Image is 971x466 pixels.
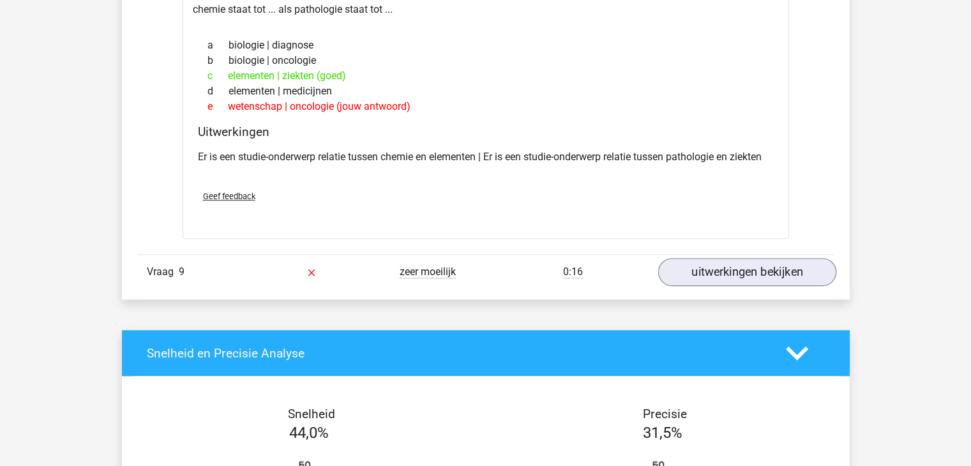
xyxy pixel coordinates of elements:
[400,266,456,278] span: zeer moeilijk
[207,68,228,84] span: c
[198,68,774,84] div: elementen | ziekten (goed)
[198,53,774,68] div: biologie | oncologie
[147,264,179,280] span: Vraag
[658,258,836,286] a: uitwerkingen bekijken
[207,38,229,53] span: a
[198,99,774,114] div: wetenschap | oncologie (jouw antwoord)
[198,84,774,99] div: elementen | medicijnen
[501,407,830,421] h4: Precisie
[207,53,229,68] span: b
[207,99,228,114] span: e
[179,266,184,278] span: 9
[643,424,682,442] span: 31,5%
[198,38,774,53] div: biologie | diagnose
[147,407,476,421] h4: Snelheid
[147,346,767,361] h4: Snelheid en Precisie Analyse
[203,192,255,201] span: Geef feedback
[563,266,583,278] span: 0:16
[198,124,774,139] h4: Uitwerkingen
[289,424,329,442] span: 44,0%
[207,84,229,99] span: d
[198,149,774,165] p: Er is een studie-onderwerp relatie tussen chemie en elementen | Er is een studie-onderwerp relati...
